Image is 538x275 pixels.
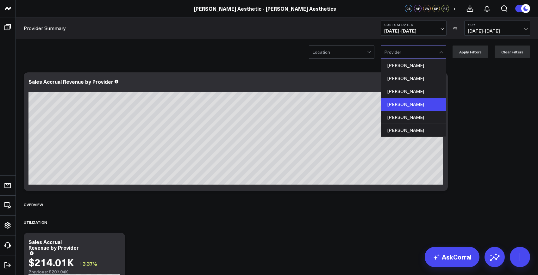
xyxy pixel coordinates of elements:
button: Custom Dates[DATE]-[DATE] [381,21,447,36]
div: CS [405,5,412,12]
button: YoY[DATE]-[DATE] [464,21,530,36]
div: [PERSON_NAME] [381,98,446,111]
span: [DATE] - [DATE] [384,28,443,34]
div: [PERSON_NAME] [381,85,446,98]
button: + [451,5,458,12]
div: [PERSON_NAME] [381,72,446,85]
a: [PERSON_NAME] Aesthetic - [PERSON_NAME] Aesthetics [194,5,336,12]
b: Custom Dates [384,23,443,27]
span: 3.37% [83,260,97,267]
div: Sales Accrual Revenue by Provider [28,238,79,251]
span: ↑ [79,260,81,268]
span: + [453,6,456,11]
div: RT [441,5,449,12]
div: [PERSON_NAME] [381,124,446,137]
span: [DATE] - [DATE] [468,28,527,34]
div: VS [450,26,461,30]
div: [PERSON_NAME] [381,59,446,72]
div: SP [432,5,440,12]
div: [PERSON_NAME] [381,111,446,124]
b: YoY [468,23,527,27]
button: Apply Filters [453,46,488,58]
div: Overview [24,197,43,212]
div: JW [423,5,431,12]
a: Provider Summary [24,25,66,32]
div: Sales Accrual Revenue by Provider [28,78,113,85]
a: AskCorral [425,247,479,267]
div: Previous: $207.04K [28,269,120,274]
div: AF [414,5,422,12]
div: $214.01K [28,256,74,268]
div: UTILIZATION [24,215,47,229]
button: Clear Filters [495,46,530,58]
